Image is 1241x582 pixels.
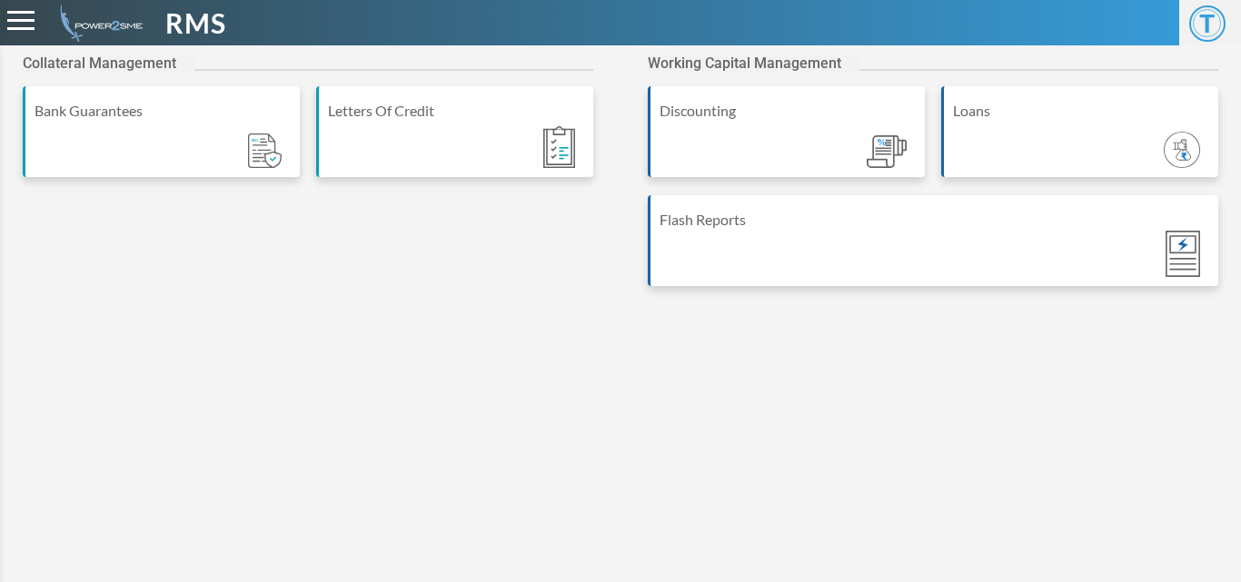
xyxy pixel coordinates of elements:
a: Discounting Module_ic [648,86,925,195]
img: Module_ic [543,126,575,168]
div: Loans [953,100,1209,122]
img: Module_ic [248,133,282,169]
img: Module_ic [1166,231,1200,277]
div: Discounting [660,100,916,122]
img: Module_ic [1164,132,1200,168]
span: RMS [165,3,226,44]
img: admin [53,5,143,42]
a: Bank Guarantees Module_ic [23,86,300,195]
div: Flash Reports [660,209,1209,231]
a: Loans Module_ic [941,86,1218,195]
h2: Collateral Management [23,54,194,72]
a: Letters Of Credit Module_ic [316,86,593,195]
img: Module_ic [867,135,907,169]
span: T [1189,5,1226,42]
a: Flash Reports Module_ic [648,195,1218,304]
h2: Working Capital Management [648,54,859,72]
div: Bank Guarantees [35,100,291,122]
div: Letters Of Credit [328,100,584,122]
